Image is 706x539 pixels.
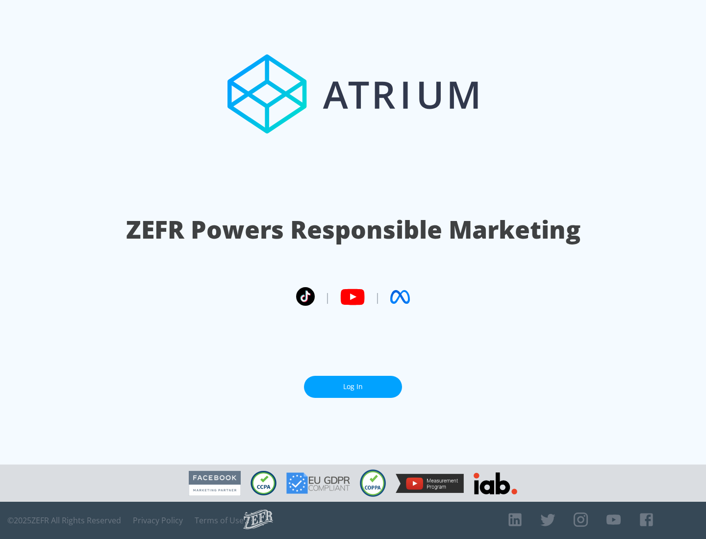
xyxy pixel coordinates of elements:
a: Terms of Use [195,515,244,525]
img: GDPR Compliant [286,472,350,494]
img: CCPA Compliant [251,471,277,495]
span: | [375,290,380,304]
img: IAB [474,472,517,494]
a: Log In [304,376,402,398]
span: © 2025 ZEFR All Rights Reserved [7,515,121,525]
h1: ZEFR Powers Responsible Marketing [126,213,580,246]
img: Facebook Marketing Partner [189,471,241,496]
img: YouTube Measurement Program [396,474,464,493]
a: Privacy Policy [133,515,183,525]
img: COPPA Compliant [360,469,386,497]
span: | [325,290,330,304]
